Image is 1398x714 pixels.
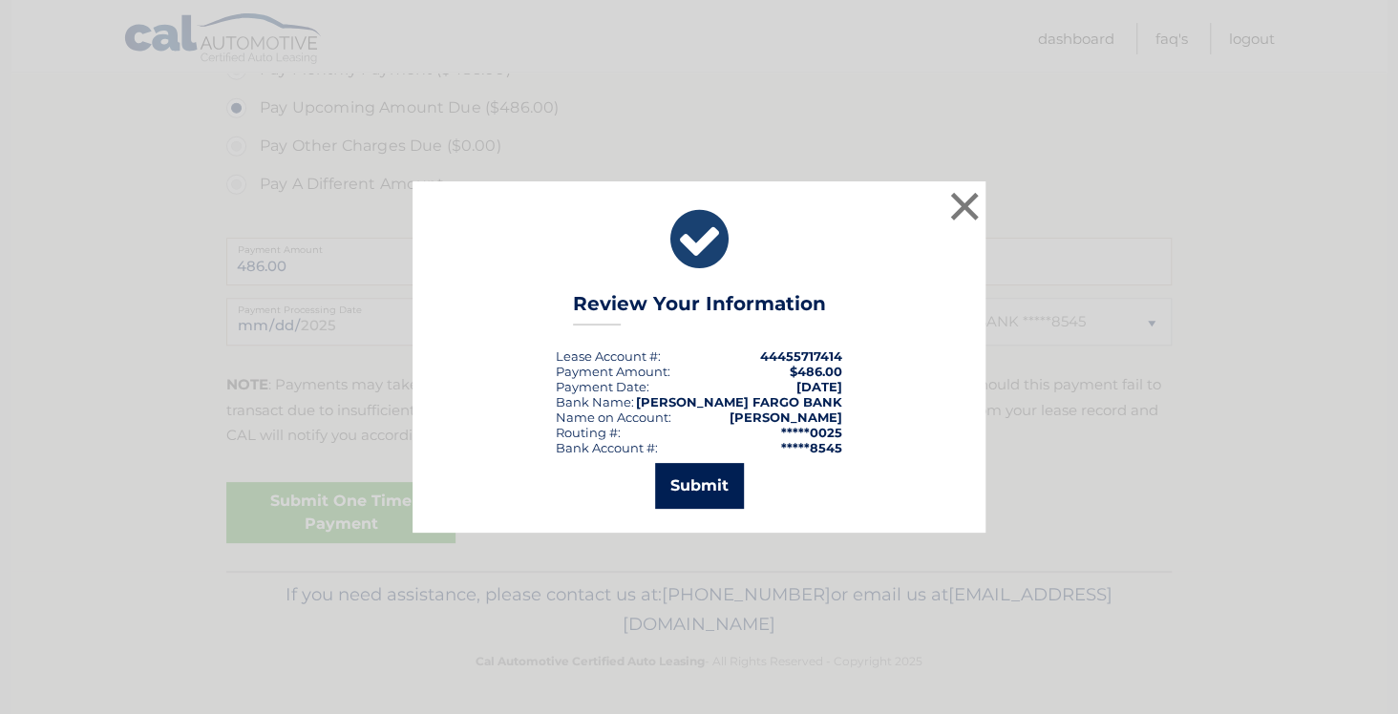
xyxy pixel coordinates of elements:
[556,394,634,409] div: Bank Name:
[556,379,646,394] span: Payment Date
[655,463,744,509] button: Submit
[556,364,670,379] div: Payment Amount:
[760,348,842,364] strong: 44455717414
[730,409,842,425] strong: [PERSON_NAME]
[556,425,621,440] div: Routing #:
[796,379,842,394] span: [DATE]
[636,394,842,409] strong: [PERSON_NAME] FARGO BANK
[556,409,671,425] div: Name on Account:
[945,187,984,225] button: ×
[556,348,661,364] div: Lease Account #:
[556,440,658,455] div: Bank Account #:
[790,364,842,379] span: $486.00
[573,292,826,325] h3: Review Your Information
[556,379,649,394] div: :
